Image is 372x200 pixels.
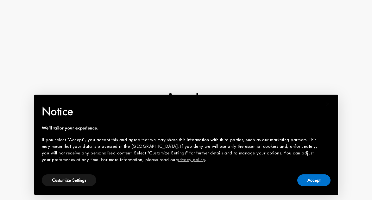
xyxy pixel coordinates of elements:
span: × [326,99,330,109]
a: privacy policy [177,156,205,163]
button: Accept [297,174,331,186]
button: Customize Settings [42,174,96,186]
div: If you select "Accept", you accept this and agree that we may share this information with third p... [42,136,320,163]
div: We'll tailor your experience. [42,125,320,131]
button: Close this notice [320,97,336,112]
h2: Notice [42,103,320,120]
